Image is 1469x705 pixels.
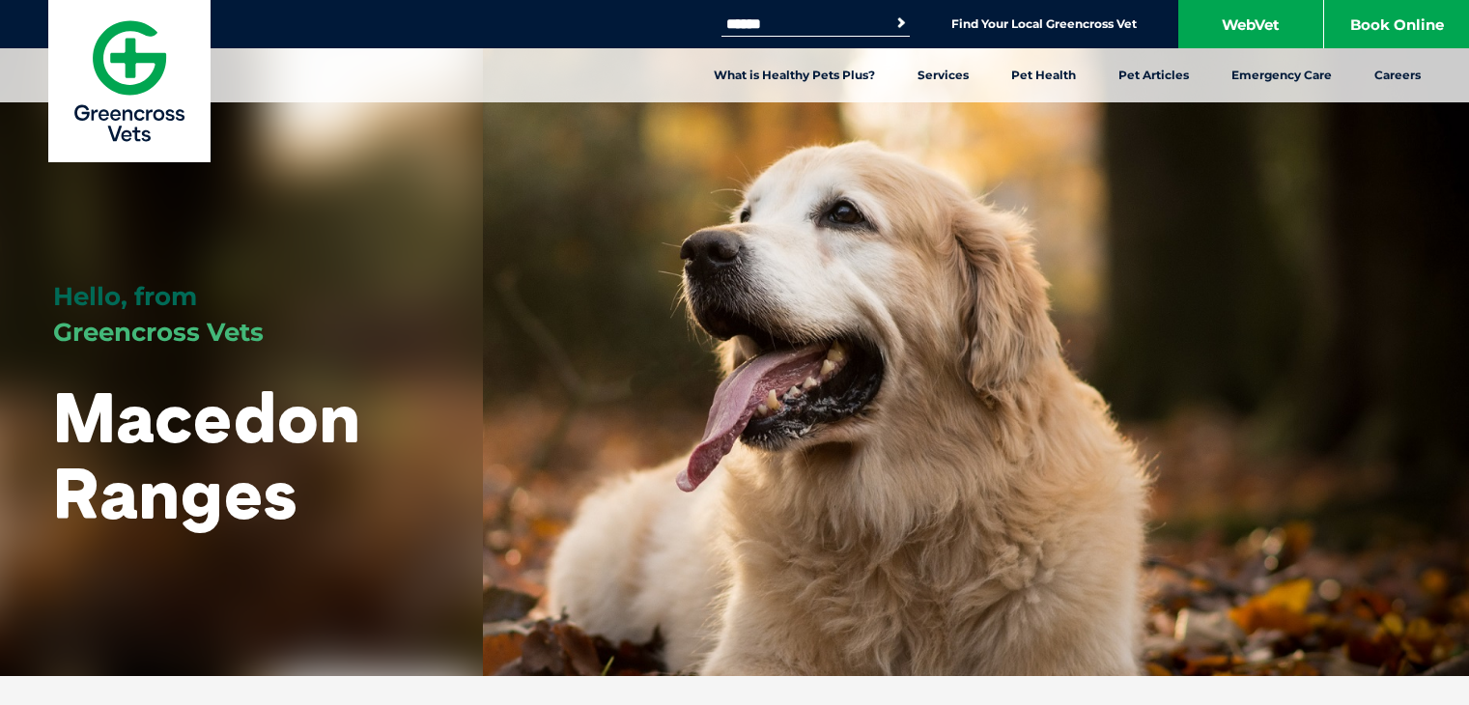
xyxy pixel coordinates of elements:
a: Pet Articles [1097,48,1210,102]
span: Greencross Vets [53,317,264,348]
a: Find Your Local Greencross Vet [951,16,1137,32]
button: Search [891,14,911,33]
a: Careers [1353,48,1442,102]
a: Services [896,48,990,102]
a: Pet Health [990,48,1097,102]
h1: Macedon Ranges [53,379,430,531]
span: Hello, from [53,281,197,312]
a: What is Healthy Pets Plus? [692,48,896,102]
a: Emergency Care [1210,48,1353,102]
